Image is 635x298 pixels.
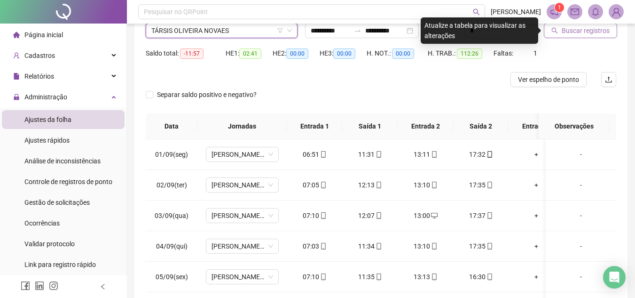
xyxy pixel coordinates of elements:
span: 00:00 [286,48,308,59]
span: mobile [375,212,382,219]
span: mobile [375,243,382,250]
span: Ajustes da folha [24,116,71,123]
span: to [354,27,361,34]
div: HE 2: [273,48,320,59]
span: Ocorrências [24,219,60,227]
span: Relatórios [24,72,54,80]
div: + [516,210,557,221]
span: mobile [430,151,438,158]
span: mobile [319,212,327,219]
span: search [551,27,558,34]
div: - [553,180,609,190]
span: home [13,32,20,38]
div: 11:31 [350,149,390,160]
span: TÁRSIS OLIVEIRA NOVAES [151,24,292,38]
span: 1 [558,4,561,11]
div: H. NOT.: [367,48,428,59]
div: 07:05 [294,180,335,190]
span: mobile [375,182,382,188]
span: notification [550,8,558,16]
th: Jornadas [197,113,287,139]
div: 11:34 [350,241,390,251]
span: facebook [21,281,30,290]
span: instagram [49,281,58,290]
div: Open Intercom Messenger [603,266,626,289]
div: 17:37 [461,210,501,221]
span: search [473,8,480,16]
div: + [516,272,557,282]
div: 17:35 [461,241,501,251]
span: 01/09(seg) [155,151,188,158]
span: Validar protocolo [24,240,75,248]
div: + [516,241,557,251]
th: Saída 1 [342,113,398,139]
span: linkedin [35,281,44,290]
span: 00:00 [392,48,414,59]
span: Faltas: [494,49,515,57]
span: -11:57 [180,48,204,59]
span: Cadastros [24,52,55,59]
span: mobile [430,182,438,188]
span: file [13,73,20,80]
span: MARILIA - ELIANA 2023 [212,209,273,223]
span: Gestão de solicitações [24,199,90,206]
span: Separar saldo positivo e negativo? [153,89,260,100]
span: 04/09(qui) [156,242,188,250]
span: filter [277,28,283,33]
div: - [553,210,609,221]
div: 07:03 [294,241,335,251]
div: 11:35 [350,272,390,282]
div: 16:30 [461,272,501,282]
span: mobile [319,151,327,158]
div: 13:11 [405,149,446,160]
span: mobile [486,151,493,158]
span: [PERSON_NAME] [491,7,541,17]
span: swap-right [354,27,361,34]
div: 13:10 [405,180,446,190]
span: mobile [319,182,327,188]
span: mobile [486,182,493,188]
span: 02/09(ter) [157,181,187,189]
span: Link para registro rápido [24,261,96,268]
span: Ajustes rápidos [24,137,70,144]
span: left [100,283,106,290]
span: mobile [486,212,493,219]
div: 12:07 [350,210,390,221]
span: upload [605,76,612,83]
span: Administração [24,93,67,101]
div: - [553,241,609,251]
span: 112:26 [457,48,482,59]
span: 05/09(sex) [156,273,188,281]
span: 02:41 [239,48,261,59]
span: mobile [430,243,438,250]
img: 90425 [609,5,623,19]
th: Entrada 1 [287,113,342,139]
div: 06:51 [294,149,335,160]
button: Buscar registros [544,23,617,38]
span: 00:00 [333,48,355,59]
div: + [516,149,557,160]
th: Saída 2 [453,113,509,139]
th: Data [146,113,197,139]
div: 17:32 [461,149,501,160]
div: Saldo total: [146,48,226,59]
div: 12:13 [350,180,390,190]
span: Página inicial [24,31,63,39]
div: HE 3: [320,48,367,59]
span: MARILIA - ELIANA 2023 [212,239,273,253]
span: mobile [375,151,382,158]
span: 1 [533,49,537,57]
span: mobile [486,243,493,250]
th: Observações [539,113,609,139]
span: Ver espelho de ponto [518,74,579,85]
div: H. TRAB.: [428,48,494,59]
span: desktop [430,212,438,219]
button: Ver espelho de ponto [510,72,587,87]
span: bell [591,8,600,16]
div: + [516,180,557,190]
span: Controle de registros de ponto [24,178,112,185]
div: 17:35 [461,180,501,190]
th: Entrada 2 [398,113,453,139]
span: mail [571,8,579,16]
div: HE 1: [226,48,273,59]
